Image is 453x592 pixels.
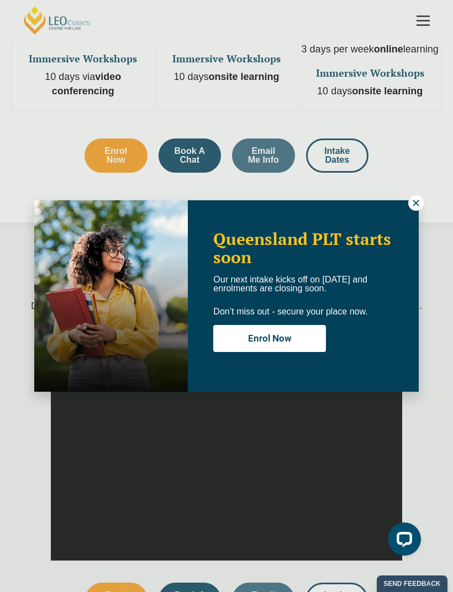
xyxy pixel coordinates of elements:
[213,275,367,293] span: Our next intake kicks off on [DATE] and enrolments are closing soon.
[379,518,425,564] iframe: LiveChat chat widget
[213,325,326,352] button: Enrol Now
[213,307,367,316] span: Don’t miss out - secure your place now.
[213,228,391,268] span: Queensland PLT starts soon
[34,200,188,392] img: Woman in yellow blouse holding folders looking to the right and smiling
[408,195,424,211] button: Close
